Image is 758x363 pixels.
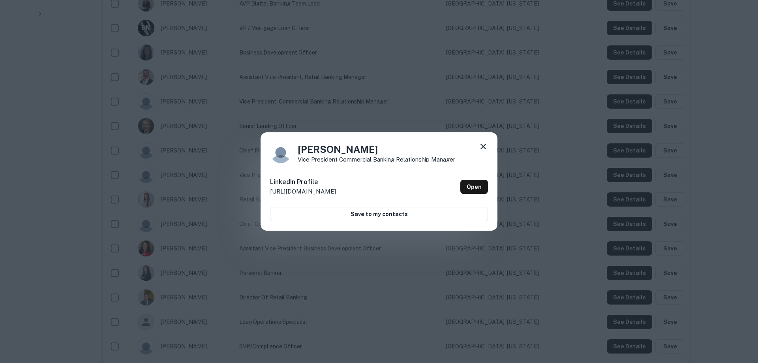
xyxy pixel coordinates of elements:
button: Save to my contacts [270,207,488,221]
a: Open [460,180,488,194]
img: 9c8pery4andzj6ohjkjp54ma2 [270,142,291,163]
h4: [PERSON_NAME] [298,142,455,156]
p: Vice President Commercial Banking Relationship Manager [298,156,455,162]
h6: LinkedIn Profile [270,177,336,187]
iframe: Chat Widget [719,275,758,312]
p: [URL][DOMAIN_NAME] [270,187,336,196]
